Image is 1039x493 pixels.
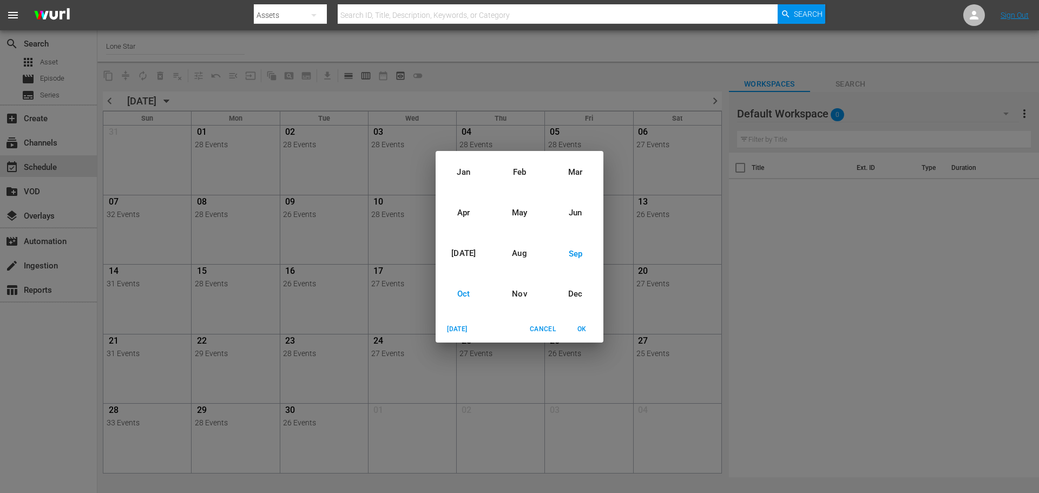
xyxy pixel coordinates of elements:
div: May [491,193,547,233]
div: Nov [491,274,547,314]
div: Apr [436,193,491,233]
img: ans4CAIJ8jUAAAAAAAAAAAAAAAAAAAAAAAAgQb4GAAAAAAAAAAAAAAAAAAAAAAAAJMjXAAAAAAAAAAAAAAAAAAAAAAAAgAT5G... [26,3,78,28]
button: OK [564,320,599,338]
div: [DATE] [436,233,491,274]
div: Mar [548,152,603,193]
span: Cancel [530,324,556,335]
div: Sep [548,233,603,274]
div: Aug [491,233,547,274]
button: Cancel [525,320,560,338]
div: Jun [548,193,603,233]
a: Sign Out [1001,11,1029,19]
span: OK [569,324,595,335]
div: Jan [436,152,491,193]
div: Oct [436,274,491,314]
span: menu [6,9,19,22]
div: Dec [548,274,603,314]
button: [DATE] [440,320,475,338]
div: Feb [491,152,547,193]
span: Search [794,4,823,24]
span: [DATE] [444,324,470,335]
